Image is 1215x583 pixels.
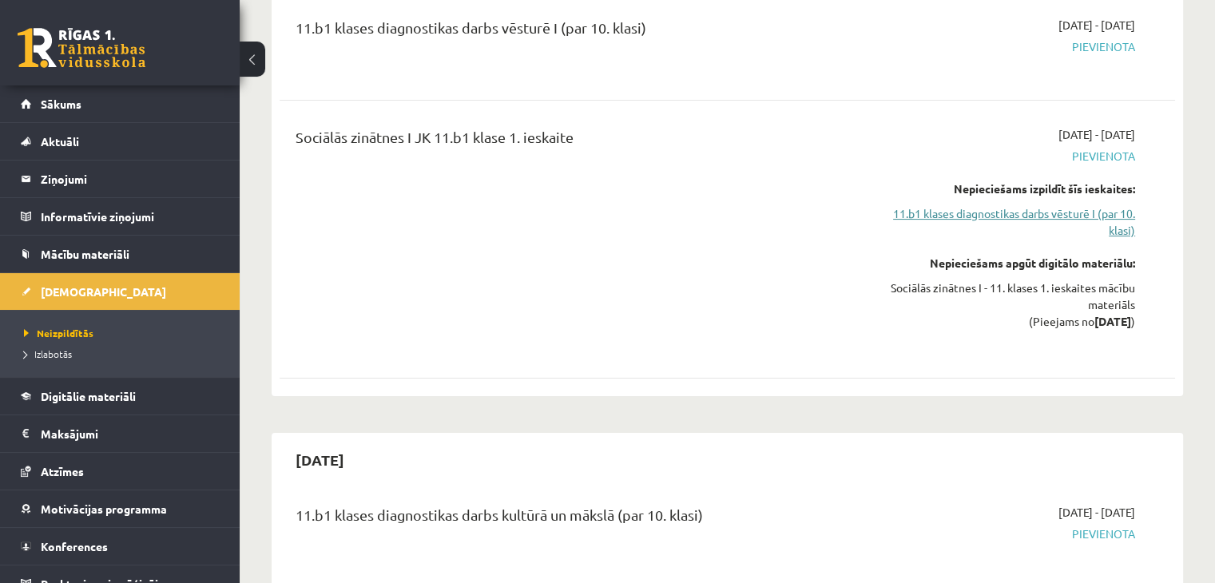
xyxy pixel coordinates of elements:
[41,464,84,478] span: Atzīmes
[872,148,1135,165] span: Pievienota
[24,347,224,361] a: Izlabotās
[41,284,166,299] span: [DEMOGRAPHIC_DATA]
[21,85,220,122] a: Sākums
[41,389,136,403] span: Digitālie materiāli
[1058,126,1135,143] span: [DATE] - [DATE]
[280,441,360,478] h2: [DATE]
[18,28,145,68] a: Rīgas 1. Tālmācības vidusskola
[872,280,1135,330] div: Sociālās zinātnes I - 11. klases 1. ieskaites mācību materiāls (Pieejams no )
[41,502,167,516] span: Motivācijas programma
[1058,504,1135,521] span: [DATE] - [DATE]
[296,126,848,156] div: Sociālās zinātnes I JK 11.b1 klase 1. ieskaite
[872,38,1135,55] span: Pievienota
[21,415,220,452] a: Maksājumi
[41,415,220,452] legend: Maksājumi
[41,539,108,553] span: Konferences
[872,525,1135,542] span: Pievienota
[21,378,220,414] a: Digitālie materiāli
[21,123,220,160] a: Aktuāli
[1094,314,1131,328] strong: [DATE]
[872,180,1135,197] div: Nepieciešams izpildīt šīs ieskaites:
[296,17,848,46] div: 11.b1 klases diagnostikas darbs vēsturē I (par 10. klasi)
[872,255,1135,272] div: Nepieciešams apgūt digitālo materiālu:
[41,161,220,197] legend: Ziņojumi
[41,97,81,111] span: Sākums
[41,247,129,261] span: Mācību materiāli
[24,327,93,339] span: Neizpildītās
[21,273,220,310] a: [DEMOGRAPHIC_DATA]
[41,134,79,149] span: Aktuāli
[21,236,220,272] a: Mācību materiāli
[21,198,220,235] a: Informatīvie ziņojumi
[1058,17,1135,34] span: [DATE] - [DATE]
[24,347,72,360] span: Izlabotās
[872,205,1135,239] a: 11.b1 klases diagnostikas darbs vēsturē I (par 10. klasi)
[21,161,220,197] a: Ziņojumi
[296,504,848,533] div: 11.b1 klases diagnostikas darbs kultūrā un mākslā (par 10. klasi)
[21,490,220,527] a: Motivācijas programma
[21,528,220,565] a: Konferences
[41,198,220,235] legend: Informatīvie ziņojumi
[24,326,224,340] a: Neizpildītās
[21,453,220,490] a: Atzīmes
